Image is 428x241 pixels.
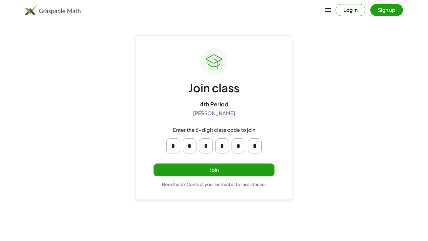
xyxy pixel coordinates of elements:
div: [PERSON_NAME] [193,110,235,117]
input: Please enter OTP character 5 [232,138,245,153]
input: Please enter OTP character 2 [183,138,196,153]
input: Please enter OTP character 6 [248,138,262,153]
input: Please enter OTP character 4 [215,138,229,153]
button: Sign up [370,4,403,16]
input: Please enter OTP character 1 [166,138,180,153]
div: Need help? Contact your instructor for assistance. [162,181,266,187]
div: Join class [189,81,239,95]
div: Enter the 6-digit class code to join [173,127,255,133]
input: Please enter OTP character 3 [199,138,213,153]
button: Log in [336,4,365,16]
div: 4th Period [200,100,228,108]
button: Join [154,163,274,176]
